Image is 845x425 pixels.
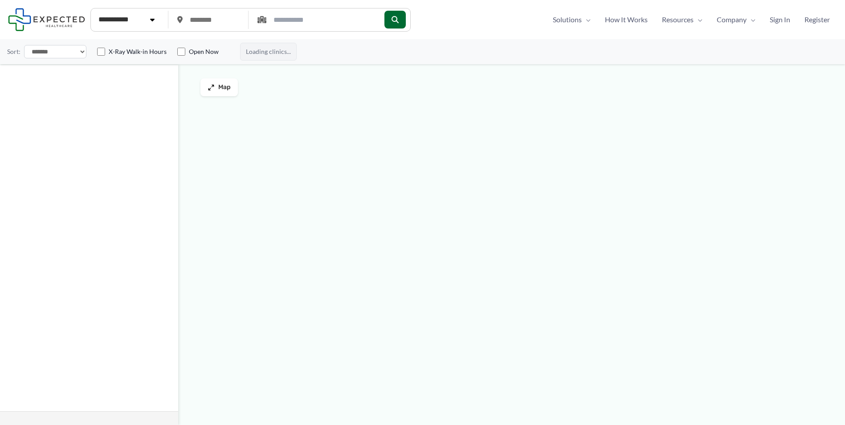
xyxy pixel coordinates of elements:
[218,84,231,91] span: Map
[8,8,85,31] img: Expected Healthcare Logo - side, dark font, small
[797,13,837,26] a: Register
[605,13,648,26] span: How It Works
[109,47,167,56] label: X-Ray Walk-in Hours
[546,13,598,26] a: SolutionsMenu Toggle
[7,46,20,57] label: Sort:
[208,84,215,91] img: Maximize
[200,78,238,96] button: Map
[598,13,655,26] a: How It Works
[582,13,591,26] span: Menu Toggle
[770,13,790,26] span: Sign In
[804,13,830,26] span: Register
[747,13,755,26] span: Menu Toggle
[763,13,797,26] a: Sign In
[655,13,710,26] a: ResourcesMenu Toggle
[189,47,219,56] label: Open Now
[717,13,747,26] span: Company
[240,43,297,61] span: Loading clinics...
[694,13,702,26] span: Menu Toggle
[662,13,694,26] span: Resources
[553,13,582,26] span: Solutions
[710,13,763,26] a: CompanyMenu Toggle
